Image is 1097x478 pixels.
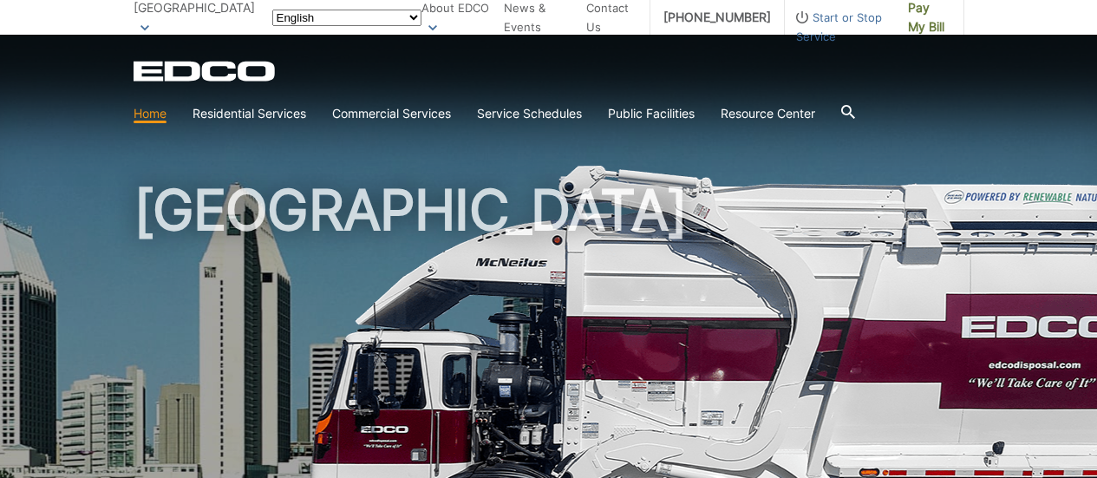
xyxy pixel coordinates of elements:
a: Resource Center [721,104,815,123]
select: Select a language [272,10,421,26]
a: Residential Services [193,104,306,123]
a: Service Schedules [477,104,582,123]
a: Commercial Services [332,104,451,123]
a: Home [134,104,167,123]
a: Public Facilities [608,104,695,123]
a: EDCD logo. Return to the homepage. [134,61,278,82]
